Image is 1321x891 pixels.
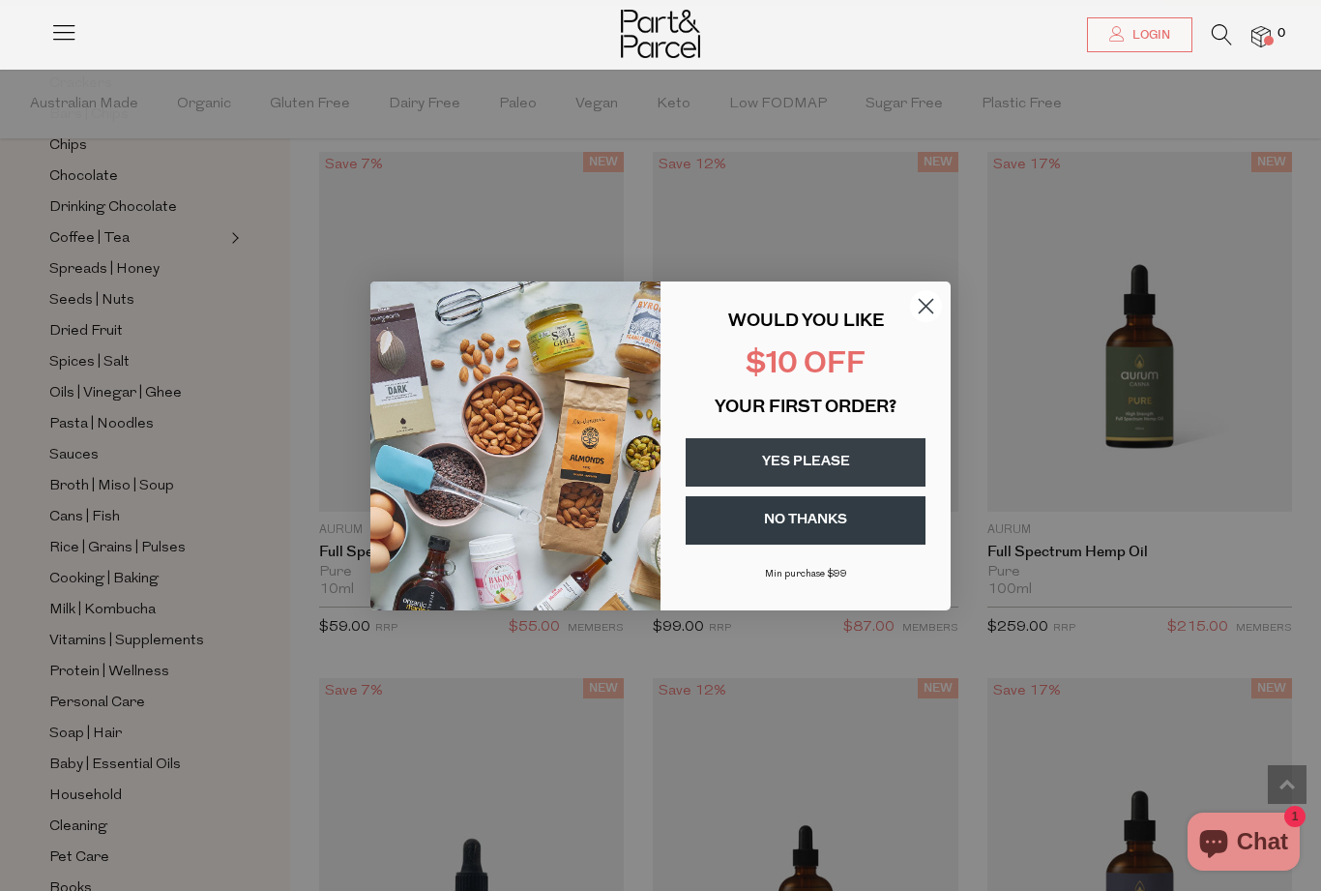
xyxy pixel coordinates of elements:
[370,282,660,610] img: 43fba0fb-7538-40bc-babb-ffb1a4d097bc.jpeg
[1182,813,1306,876] inbox-online-store-chat: Shopify online store chat
[715,400,896,417] span: YOUR FIRST ORDER?
[621,10,700,58] img: Part&Parcel
[728,313,884,331] span: WOULD YOU LIKE
[909,289,943,323] button: Close dialog
[1128,27,1170,44] span: Login
[686,438,925,487] button: YES PLEASE
[1273,25,1290,43] span: 0
[765,569,847,579] span: Min purchase $99
[746,350,866,380] span: $10 OFF
[686,496,925,545] button: NO THANKS
[1087,17,1192,52] a: Login
[1251,26,1271,46] a: 0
